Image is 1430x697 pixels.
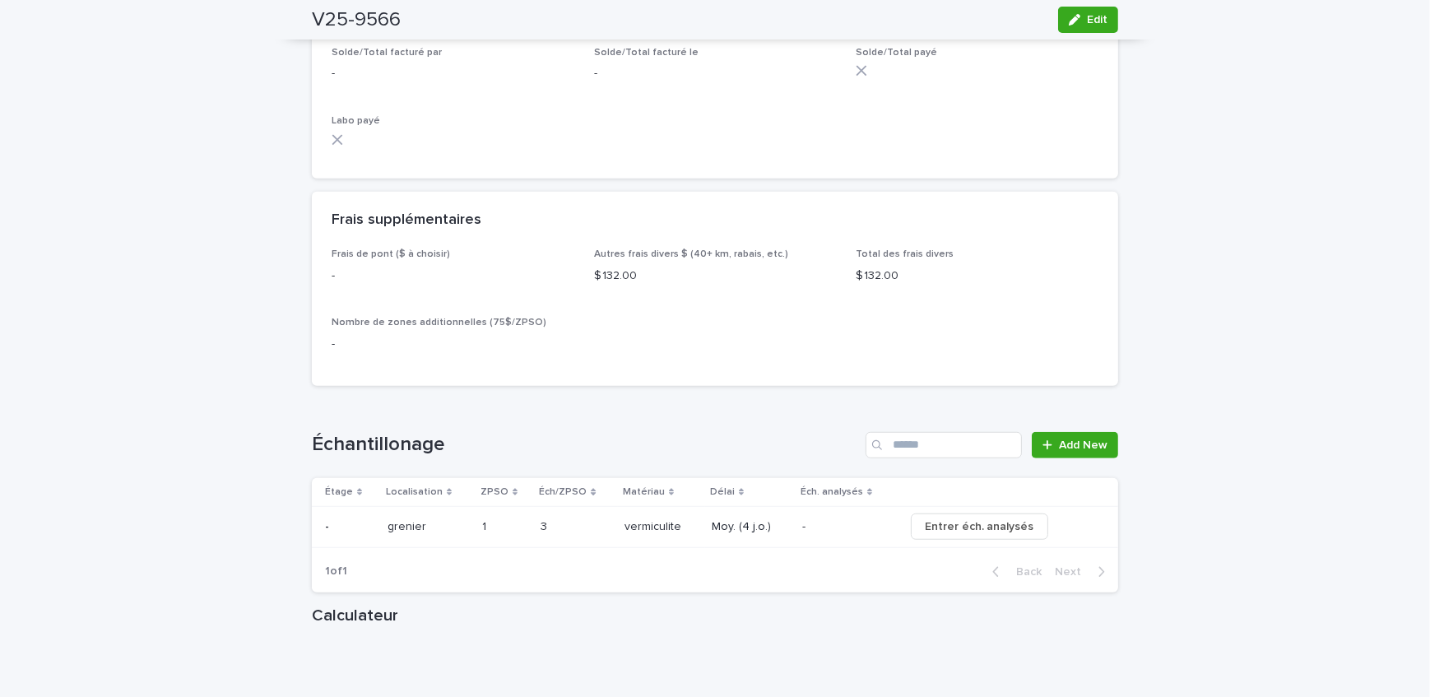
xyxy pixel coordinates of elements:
[979,565,1048,579] button: Back
[624,517,685,534] p: vermiculite
[710,483,735,501] p: Délai
[856,249,954,259] span: Total des frais divers
[712,520,789,534] p: Moy. (4 j.o.)
[594,249,788,259] span: Autres frais divers $ (40+ km, rabais, etc.)
[312,8,401,32] h2: V25-9566
[802,517,809,534] p: -
[386,483,443,501] p: Localisation
[481,483,508,501] p: ZPSO
[325,517,332,534] p: -
[1055,566,1091,578] span: Next
[332,318,546,328] span: Nombre de zones additionnelles (75$/ZPSO)
[1048,565,1118,579] button: Next
[312,506,1118,547] tr: -- greniergrenier 11 33 vermiculitevermiculite Moy. (4 j.o.)-- Entrer éch. analysés
[325,483,353,501] p: Étage
[539,483,587,501] p: Éch/ZPSO
[911,513,1048,540] button: Entrer éch. analysés
[801,483,863,501] p: Éch. analysés
[332,65,574,82] p: -
[312,606,1118,625] h1: Calculateur
[332,48,442,58] span: Solde/Total facturé par
[332,211,481,230] h2: Frais supplémentaires
[1006,566,1042,578] span: Back
[866,432,1022,458] input: Search
[332,267,574,285] p: -
[1059,439,1107,451] span: Add New
[332,249,450,259] span: Frais de pont ($ à choisir)
[594,48,699,58] span: Solde/Total facturé le
[332,336,574,353] p: -
[482,517,490,534] p: 1
[312,551,360,592] p: 1 of 1
[856,48,937,58] span: Solde/Total payé
[856,267,1098,285] p: $ 132.00
[594,267,837,285] p: $ 132.00
[623,483,665,501] p: Matériau
[312,433,859,457] h1: Échantillonage
[1087,14,1107,26] span: Edit
[541,517,550,534] p: 3
[332,116,380,126] span: Labo payé
[1058,7,1118,33] button: Edit
[388,517,429,534] p: grenier
[925,518,1034,535] span: Entrer éch. analysés
[594,65,837,82] p: -
[1032,432,1118,458] a: Add New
